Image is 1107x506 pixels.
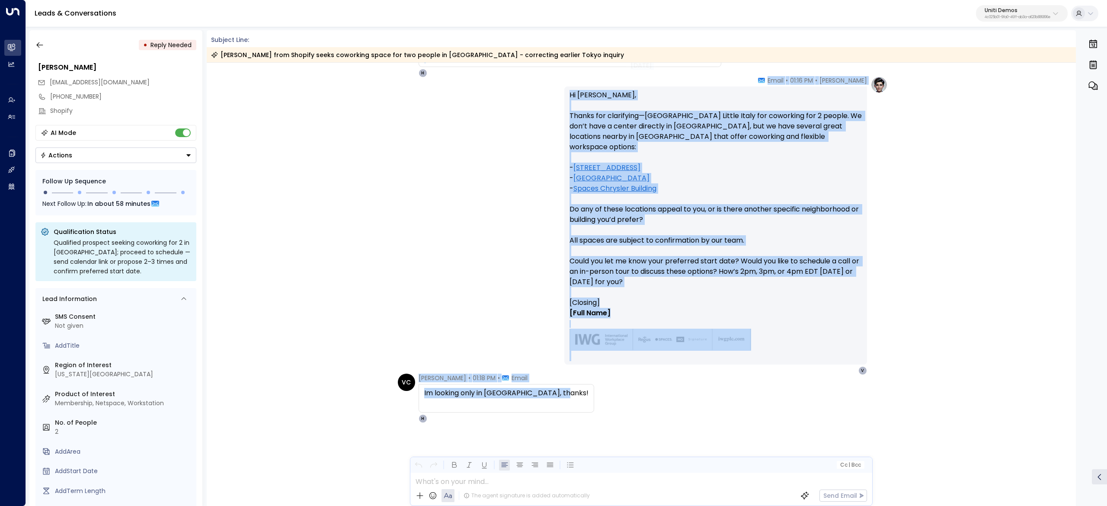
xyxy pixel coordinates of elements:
span: Email [512,374,528,382]
span: Reply Needed [150,41,192,49]
button: Redo [428,460,439,471]
label: SMS Consent [55,312,193,321]
span: [PERSON_NAME] [419,374,466,382]
div: The agent signature is added automatically [464,492,590,500]
span: [Closing] [569,298,600,308]
div: 2 [55,427,193,436]
div: AddStart Date [55,467,193,476]
span: | [848,462,850,468]
p: Uniti Demos [985,8,1050,13]
p: Qualification Status [54,227,191,236]
div: Shopify [50,106,196,115]
div: Not given [55,321,193,330]
div: AddTitle [55,341,193,350]
div: Actions [40,151,72,159]
label: Product of Interest [55,390,193,399]
div: Qualified prospect seeking coworking for 2 in [GEOGRAPHIC_DATA]; proceed to schedule — send calen... [54,238,191,276]
button: Undo [413,460,424,471]
img: AIorK4zU2Kz5WUNqa9ifSKC9jFH1hjwenjvh85X70KBOPduETvkeZu4OqG8oPuqbwvp3xfXcMQJCRtwYb-SG [569,329,751,351]
div: Membership, Netspace, Workstation [55,399,193,408]
img: profile-logo.png [870,76,888,93]
span: In about 58 minutes [87,199,150,208]
div: [US_STATE][GEOGRAPHIC_DATA] [55,370,193,379]
p: 4c025b01-9fa0-46ff-ab3a-a620b886896e [985,16,1050,19]
div: H [419,414,427,423]
label: No. of People [55,418,193,427]
span: • [498,374,500,382]
span: [Full Name] [569,308,611,318]
div: AI Mode [51,128,76,137]
div: Im looking only in [GEOGRAPHIC_DATA], thanks! [424,388,589,398]
p: Hi [PERSON_NAME], Thanks for clarifying—[GEOGRAPHIC_DATA] Little Italy for coworking for 2 people... [569,90,862,298]
div: VC [398,374,415,391]
a: [STREET_ADDRESS] [573,163,640,173]
span: Subject Line: [211,35,249,44]
span: Cc Bcc [840,462,861,468]
div: [PHONE_NUMBER] [50,92,196,101]
button: Cc|Bcc [836,461,864,469]
span: valentinacolugnatti@gmail.com [50,78,150,87]
div: [PERSON_NAME] from Shopify seeks coworking space for two people in [GEOGRAPHIC_DATA] - correcting... [211,51,624,59]
div: Follow Up Sequence [42,177,189,186]
span: • [468,374,470,382]
div: Button group with a nested menu [35,147,196,163]
div: Signature [569,298,862,361]
div: AddArea [55,447,193,456]
div: Next Follow Up: [42,199,189,208]
label: Region of Interest [55,361,193,370]
span: • [815,76,817,85]
a: Leads & Conversations [35,8,116,18]
a: [GEOGRAPHIC_DATA] [573,173,649,183]
button: Uniti Demos4c025b01-9fa0-46ff-ab3a-a620b886896e [976,5,1068,22]
span: [PERSON_NAME] [819,76,867,85]
div: Lead Information [39,295,97,304]
div: AddTerm Length [55,487,193,496]
a: Spaces Chrysler Building [573,183,656,194]
span: 01:18 PM [473,374,496,382]
span: • [786,76,788,85]
div: • [143,37,147,53]
div: [PERSON_NAME] [38,62,196,73]
div: [DATE] [626,60,656,71]
span: 01:16 PM [790,76,813,85]
span: Email [768,76,784,85]
span: [EMAIL_ADDRESS][DOMAIN_NAME] [50,78,150,86]
div: V [858,366,867,375]
button: Actions [35,147,196,163]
